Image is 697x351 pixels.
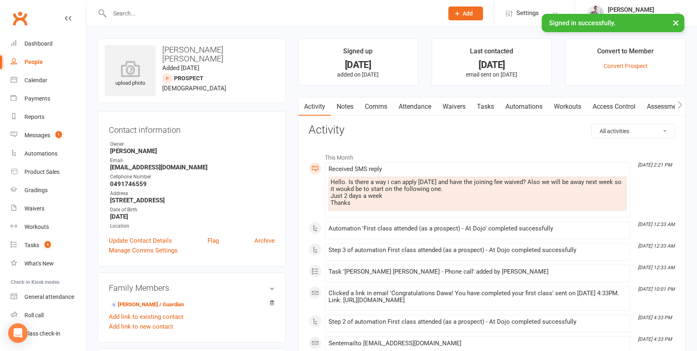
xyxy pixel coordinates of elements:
[500,97,548,116] a: Automations
[331,97,359,116] a: Notes
[329,318,626,325] div: Step 2 of automation First class attended (as a prospect) - At Dojo completed successfully
[298,97,331,116] a: Activity
[437,97,471,116] a: Waivers
[11,325,86,343] a: Class kiosk mode
[439,61,544,69] div: [DATE]
[11,218,86,236] a: Workouts
[11,306,86,325] a: Roll call
[11,71,86,90] a: Calendar
[309,149,675,162] li: This Month
[306,71,410,78] p: added on [DATE]
[110,197,275,204] strong: [STREET_ADDRESS]
[44,241,51,248] span: 4
[329,247,626,254] div: Step 3 of automation First class attended (as a prospect) - At Dojo completed successfully
[110,140,275,148] div: Owner
[11,288,86,306] a: General attendance kiosk mode
[24,77,47,83] div: Calendar
[24,95,50,102] div: Payments
[331,179,624,206] div: Hello. Is there a way i can apply [DATE] and have the joining fee waived? Also we will be away ne...
[109,312,183,322] a: Add link to existing contact
[11,236,86,254] a: Tasks 4
[110,222,275,230] div: Location
[174,75,203,81] snap: prospect
[10,8,30,29] a: Clubworx
[24,169,60,175] div: Product Sales
[11,90,86,108] a: Payments
[638,162,672,168] i: [DATE] 2:21 PM
[24,59,43,65] div: People
[24,40,53,47] div: Dashboard
[24,205,44,212] div: Waivers
[110,157,275,165] div: Email
[110,173,275,181] div: Cellphone Number
[11,200,86,218] a: Waivers
[11,108,86,126] a: Reports
[638,315,672,320] i: [DATE] 4:33 PM
[24,294,74,300] div: General attendance
[55,131,62,138] span: 1
[24,242,39,248] div: Tasks
[24,150,57,157] div: Automations
[638,286,675,292] i: [DATE] 10:01 PM
[343,46,373,61] div: Signed up
[608,13,666,21] div: Sunshine Coast Karate
[329,268,626,275] div: Task '[PERSON_NAME] [PERSON_NAME] - Phone call' added by [PERSON_NAME]
[329,166,626,173] div: Received SMS reply
[329,340,461,347] span: Sent email to [EMAIL_ADDRESS][DOMAIN_NAME]
[439,71,544,78] p: email sent on [DATE]
[110,147,275,155] strong: [PERSON_NAME]
[11,126,86,145] a: Messages 1
[448,7,483,20] button: Add
[105,61,156,88] div: upload photo
[109,122,275,134] h3: Contact information
[110,164,275,171] strong: [EMAIL_ADDRESS][DOMAIN_NAME]
[638,222,675,227] i: [DATE] 12:33 AM
[109,236,172,246] a: Update Contact Details
[11,163,86,181] a: Product Sales
[110,180,275,188] strong: 0491746559
[162,64,199,72] time: Added [DATE]
[109,283,275,292] h3: Family Members
[11,53,86,71] a: People
[548,97,587,116] a: Workouts
[638,243,675,249] i: [DATE] 12:33 AM
[463,10,473,17] span: Add
[329,225,626,232] div: Automation 'First class attended (as a prospect) - At Dojo' completed successfully
[24,114,44,120] div: Reports
[110,206,275,214] div: Date of Birth
[24,260,54,267] div: What's New
[638,336,672,342] i: [DATE] 4:33 PM
[24,187,48,193] div: Gradings
[24,330,60,337] div: Class check-in
[638,265,675,270] i: [DATE] 12:33 AM
[107,8,438,19] input: Search...
[516,4,539,22] span: Settings
[109,246,178,255] a: Manage Comms Settings
[110,301,184,309] a: [PERSON_NAME] / Guardian
[11,35,86,53] a: Dashboard
[393,97,437,116] a: Attendance
[11,181,86,200] a: Gradings
[471,97,500,116] a: Tasks
[604,63,648,69] a: Convert Prospect
[470,46,513,61] div: Last contacted
[162,85,226,92] span: [DEMOGRAPHIC_DATA]
[309,124,675,136] h3: Activity
[597,46,654,61] div: Convert to Member
[306,61,410,69] div: [DATE]
[24,132,50,138] div: Messages
[254,236,275,246] a: Archive
[359,97,393,116] a: Comms
[207,236,219,246] a: Flag
[8,323,28,343] div: Open Intercom Messenger
[11,254,86,273] a: What's New
[641,97,691,116] a: Assessments
[105,45,279,63] h3: [PERSON_NAME] [PERSON_NAME]
[329,290,626,304] div: Clicked a link in email 'Congratulations Dawa! You have completed your first class' sent on [DATE...
[668,14,683,31] button: ×
[587,5,604,22] img: thumb_image1623729628.png
[11,145,86,163] a: Automations
[549,19,615,27] span: Signed in successfully.
[110,190,275,197] div: Address
[24,312,44,318] div: Roll call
